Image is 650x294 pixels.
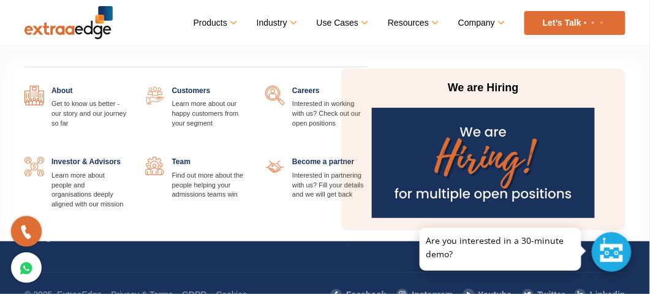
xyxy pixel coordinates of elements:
a: Industry [257,14,295,32]
a: Company [458,14,503,32]
a: Let’s Talk [524,11,625,35]
div: Chat [592,232,632,272]
a: Resources [388,14,437,32]
a: Products [194,14,235,32]
a: Use Cases [317,14,366,32]
p: We are Hiring [368,81,599,96]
